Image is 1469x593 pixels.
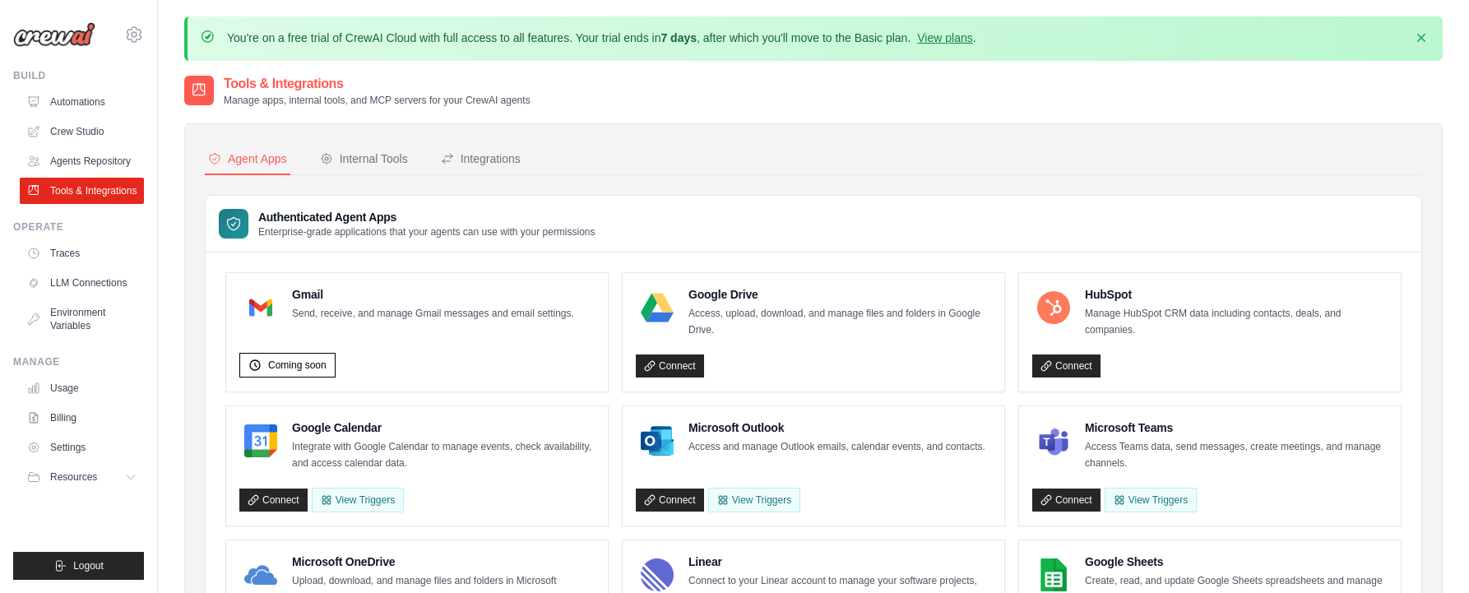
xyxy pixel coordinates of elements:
p: Enterprise-grade applications that your agents can use with your permissions [258,225,595,239]
h4: Microsoft Teams [1085,419,1388,436]
a: Connect [636,354,704,378]
a: Automations [20,89,144,115]
p: Send, receive, and manage Gmail messages and email settings. [292,306,574,322]
button: Resources [20,464,144,490]
div: Integrations [441,151,521,167]
img: Gmail Logo [244,291,277,324]
: View Triggers [1105,488,1197,512]
p: Manage apps, internal tools, and MCP servers for your CrewAI agents [224,94,531,107]
h4: Linear [688,554,991,570]
a: Tools & Integrations [20,178,144,204]
div: Manage [13,355,144,368]
img: Google Calendar Logo [244,424,277,457]
a: Agents Repository [20,148,144,174]
img: Microsoft OneDrive Logo [244,558,277,591]
h4: Microsoft OneDrive [292,554,595,570]
div: Operate [13,220,144,234]
span: Logout [73,559,104,572]
h4: Google Calendar [292,419,595,436]
p: Access Teams data, send messages, create meetings, and manage channels. [1085,439,1388,471]
img: Microsoft Teams Logo [1037,424,1070,457]
span: Resources [50,470,97,484]
div: Build [13,69,144,82]
img: Linear Logo [641,558,674,591]
img: HubSpot Logo [1037,291,1070,324]
a: LLM Connections [20,270,144,296]
a: Traces [20,240,144,266]
a: Environment Variables [20,299,144,339]
a: Billing [20,405,144,431]
h4: Google Drive [688,286,991,303]
h3: Authenticated Agent Apps [258,209,595,225]
div: Internal Tools [320,151,408,167]
a: View plans [917,31,972,44]
a: Connect [1032,489,1101,512]
button: View Triggers [312,488,404,512]
p: Manage HubSpot CRM data including contacts, deals, and companies. [1085,306,1388,338]
button: Agent Apps [205,144,290,175]
p: Access and manage Outlook emails, calendar events, and contacts. [688,439,985,456]
img: Google Sheets Logo [1037,558,1070,591]
img: Google Drive Logo [641,291,674,324]
h2: Tools & Integrations [224,74,531,94]
p: You're on a free trial of CrewAI Cloud with full access to all features. Your trial ends in , aft... [227,30,976,46]
img: Microsoft Outlook Logo [641,424,674,457]
: View Triggers [708,488,800,512]
div: Agent Apps [208,151,287,167]
strong: 7 days [660,31,697,44]
h4: Google Sheets [1085,554,1388,570]
a: Crew Studio [20,118,144,145]
h4: HubSpot [1085,286,1388,303]
p: Integrate with Google Calendar to manage events, check availability, and access calendar data. [292,439,595,471]
span: Coming soon [268,359,327,372]
a: Connect [1032,354,1101,378]
button: Integrations [438,144,524,175]
button: Logout [13,552,144,580]
a: Connect [239,489,308,512]
p: Access, upload, download, and manage files and folders in Google Drive. [688,306,991,338]
h4: Gmail [292,286,574,303]
a: Connect [636,489,704,512]
button: Internal Tools [317,144,411,175]
img: Logo [13,22,95,47]
a: Settings [20,434,144,461]
a: Usage [20,375,144,401]
h4: Microsoft Outlook [688,419,985,436]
